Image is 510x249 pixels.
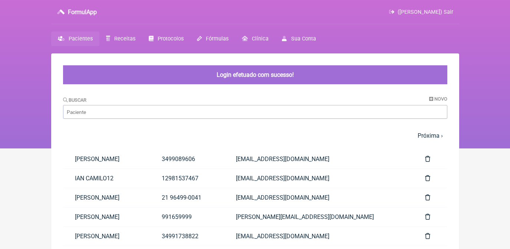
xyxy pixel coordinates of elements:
[63,97,87,103] label: Buscar
[275,32,322,46] a: Sua Conta
[63,188,150,207] a: [PERSON_NAME]
[51,32,99,46] a: Pacientes
[63,207,150,226] a: [PERSON_NAME]
[224,188,413,207] a: [EMAIL_ADDRESS][DOMAIN_NAME]
[63,150,150,168] a: [PERSON_NAME]
[224,227,413,246] a: [EMAIL_ADDRESS][DOMAIN_NAME]
[150,227,224,246] a: 34991738822
[190,32,235,46] a: Fórmulas
[206,36,228,42] span: Fórmulas
[224,169,413,188] a: [EMAIL_ADDRESS][DOMAIN_NAME]
[114,36,135,42] span: Receitas
[434,96,447,102] span: Novo
[158,36,184,42] span: Protocolos
[63,227,150,246] a: [PERSON_NAME]
[69,36,93,42] span: Pacientes
[429,96,447,102] a: Novo
[63,169,150,188] a: IAN CAMILO12
[150,169,224,188] a: 12981537467
[224,150,413,168] a: [EMAIL_ADDRESS][DOMAIN_NAME]
[99,32,142,46] a: Receitas
[291,36,316,42] span: Sua Conta
[150,188,224,207] a: 21 96499-0041
[418,132,443,139] a: Próxima ›
[150,150,224,168] a: 3499089606
[150,207,224,226] a: 991659999
[68,9,97,16] h3: FormulApp
[398,9,453,15] span: ([PERSON_NAME]) Sair
[63,105,447,119] input: Paciente
[252,36,269,42] span: Clínica
[142,32,190,46] a: Protocolos
[63,65,447,84] div: Login efetuado com sucesso!
[389,9,453,15] a: ([PERSON_NAME]) Sair
[235,32,275,46] a: Clínica
[63,128,447,144] nav: pager
[224,207,413,226] a: [PERSON_NAME][EMAIL_ADDRESS][DOMAIN_NAME]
